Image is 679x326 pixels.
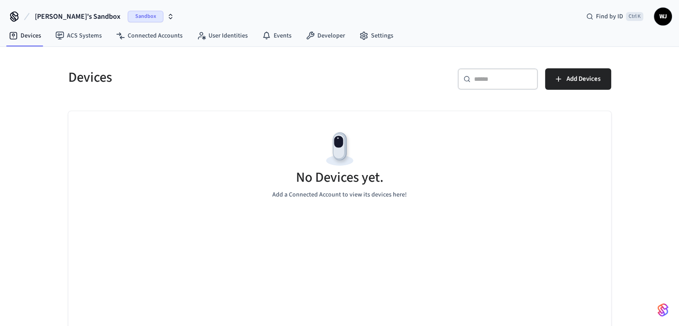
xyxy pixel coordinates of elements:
[48,28,109,44] a: ACS Systems
[320,129,360,169] img: Devices Empty State
[579,8,650,25] div: Find by IDCtrl K
[654,8,672,25] button: WJ
[2,28,48,44] a: Devices
[545,68,611,90] button: Add Devices
[296,168,383,187] h5: No Devices yet.
[109,28,190,44] a: Connected Accounts
[596,12,623,21] span: Find by ID
[128,11,163,22] span: Sandbox
[626,12,643,21] span: Ctrl K
[655,8,671,25] span: WJ
[68,68,334,87] h5: Devices
[272,190,407,200] p: Add a Connected Account to view its devices here!
[567,73,600,85] span: Add Devices
[299,28,352,44] a: Developer
[35,11,121,22] span: [PERSON_NAME]'s Sandbox
[190,28,255,44] a: User Identities
[658,303,668,317] img: SeamLogoGradient.69752ec5.svg
[352,28,400,44] a: Settings
[255,28,299,44] a: Events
